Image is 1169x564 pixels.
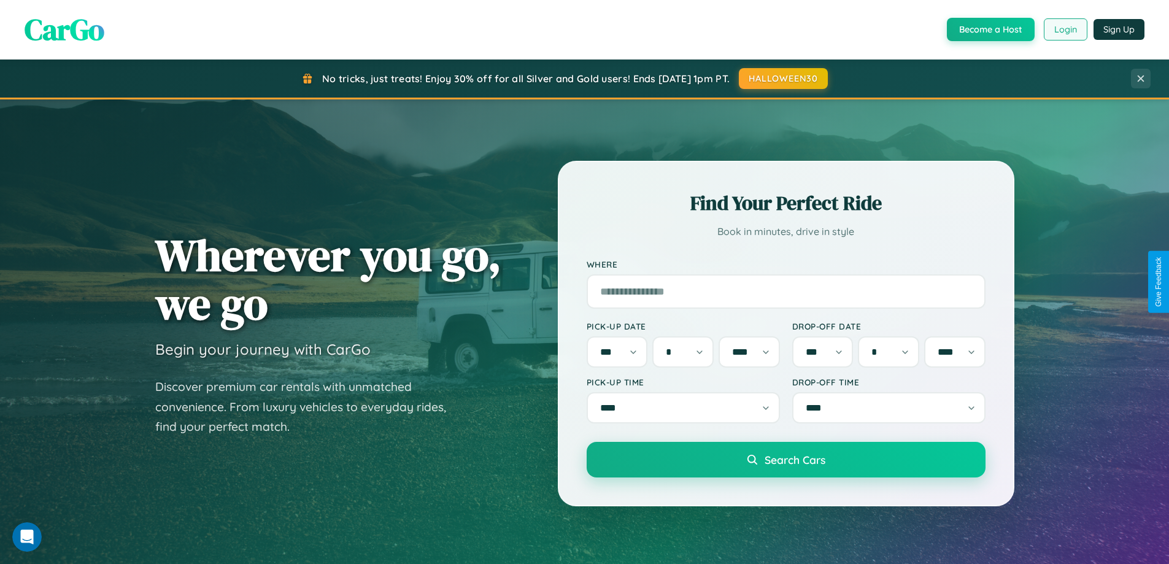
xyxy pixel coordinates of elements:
[765,453,825,466] span: Search Cars
[1154,257,1163,307] div: Give Feedback
[587,442,986,477] button: Search Cars
[322,72,730,85] span: No tricks, just treats! Enjoy 30% off for all Silver and Gold users! Ends [DATE] 1pm PT.
[155,377,462,437] p: Discover premium car rentals with unmatched convenience. From luxury vehicles to everyday rides, ...
[1094,19,1144,40] button: Sign Up
[792,377,986,387] label: Drop-off Time
[739,68,828,89] button: HALLOWEEN30
[587,223,986,241] p: Book in minutes, drive in style
[12,522,42,552] iframe: Intercom live chat
[587,259,986,269] label: Where
[947,18,1035,41] button: Become a Host
[155,340,371,358] h3: Begin your journey with CarGo
[587,321,780,331] label: Pick-up Date
[587,190,986,217] h2: Find Your Perfect Ride
[155,231,501,328] h1: Wherever you go, we go
[587,377,780,387] label: Pick-up Time
[792,321,986,331] label: Drop-off Date
[1044,18,1087,41] button: Login
[25,9,104,50] span: CarGo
